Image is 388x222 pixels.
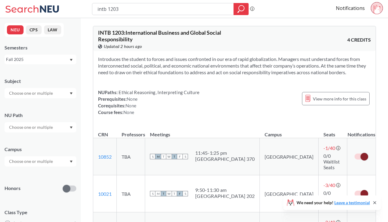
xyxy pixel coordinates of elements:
[5,156,76,166] div: Dropdown arrow
[297,201,370,205] span: We need your help!
[323,190,340,207] span: 0/0 Waitlist Seats
[5,146,76,153] div: Campus
[166,191,172,196] span: W
[70,92,73,95] svg: Dropdown arrow
[44,25,61,34] button: LAW
[155,191,161,196] span: M
[166,154,172,159] span: W
[323,145,335,151] span: -1 / 40
[313,95,366,103] span: View more info for this class
[260,125,319,138] th: Campus
[5,209,76,216] span: Class Type
[183,191,188,196] span: S
[26,25,42,34] button: CPS
[183,154,188,159] span: S
[260,175,319,212] td: [GEOGRAPHIC_DATA]
[104,43,142,50] span: Updated 2 hours ago
[195,150,255,156] div: 11:45 - 1:25 pm
[117,138,145,175] td: TBA
[117,125,145,138] th: Professors
[6,158,57,165] input: Choose one or multiple
[336,5,365,11] a: Notifications
[145,125,260,138] th: Meetings
[5,122,76,132] div: Dropdown arrow
[6,124,57,131] input: Choose one or multiple
[177,191,183,196] span: F
[195,187,255,193] div: 9:50 - 11:30 am
[5,78,76,84] div: Subject
[126,103,136,108] span: None
[177,154,183,159] span: F
[5,112,76,119] div: NU Path
[97,4,229,14] input: Class, professor, course number, "phrase"
[172,191,177,196] span: T
[172,154,177,159] span: T
[155,154,161,159] span: M
[127,96,138,102] span: None
[70,59,73,61] svg: Dropdown arrow
[334,200,370,205] a: Leave a testimonial
[123,109,134,115] span: None
[195,193,255,199] div: [GEOGRAPHIC_DATA] 202
[195,156,255,162] div: [GEOGRAPHIC_DATA] 370
[5,44,76,51] div: Semesters
[161,154,166,159] span: T
[323,182,335,188] span: -3 / 40
[117,175,145,212] td: TBA
[319,125,347,138] th: Seats
[347,36,371,43] span: 4 CREDITS
[7,25,24,34] button: NEU
[5,55,76,64] div: Fall 2025Dropdown arrow
[150,154,155,159] span: S
[98,89,199,116] div: NUPaths: Prerequisites: Corequisites: Course fees:
[98,191,112,197] a: 10021
[5,185,21,192] p: Honors
[150,191,155,196] span: S
[118,90,199,95] span: Ethical Reasoning, Interpreting Culture
[260,138,319,175] td: [GEOGRAPHIC_DATA]
[237,5,245,13] svg: magnifying glass
[161,191,166,196] span: T
[70,160,73,163] svg: Dropdown arrow
[323,153,340,170] span: 0/0 Waitlist Seats
[98,131,108,138] div: CRN
[6,56,69,63] div: Fall 2025
[234,3,249,15] div: magnifying glass
[6,90,57,97] input: Choose one or multiple
[98,29,221,43] span: INTB 1203 : International Business and Global Social Responsibility
[347,125,376,138] th: Notifications
[98,154,112,160] a: 10852
[98,56,371,76] section: Introduces the student to forces and issues confronted in our era of rapid globalization. Manager...
[5,88,76,98] div: Dropdown arrow
[70,126,73,129] svg: Dropdown arrow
